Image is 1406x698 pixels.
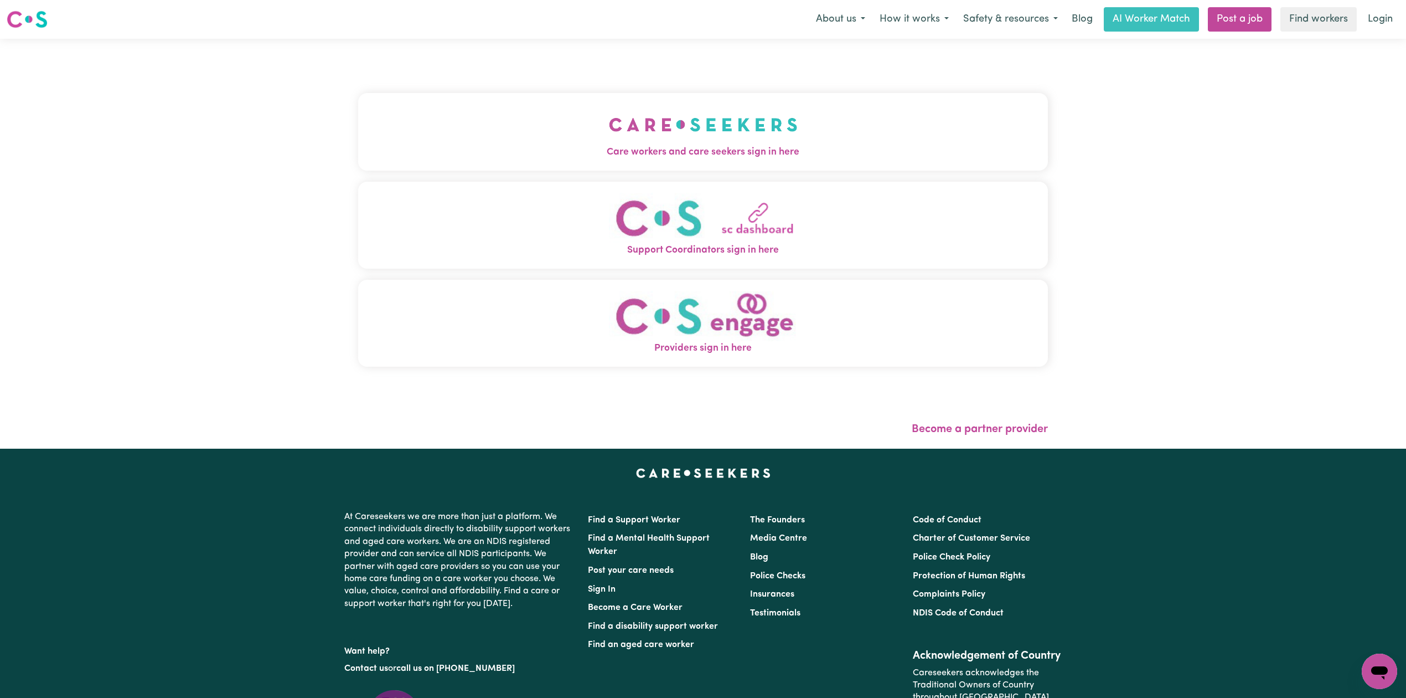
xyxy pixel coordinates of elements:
h2: Acknowledgement of Country [913,649,1062,663]
a: Login [1361,7,1399,32]
a: Find a Mental Health Support Worker [588,534,710,556]
a: Blog [1065,7,1099,32]
button: How it works [872,8,956,31]
p: Want help? [344,641,575,658]
a: The Founders [750,516,805,525]
a: Blog [750,553,768,562]
a: Find a Support Worker [588,516,680,525]
iframe: Button to launch messaging window [1362,654,1397,689]
a: Post a job [1208,7,1271,32]
a: Testimonials [750,609,800,618]
a: Media Centre [750,534,807,543]
a: Become a Care Worker [588,603,683,612]
p: At Careseekers we are more than just a platform. We connect individuals directly to disability su... [344,506,575,614]
a: Post your care needs [588,566,674,575]
a: Protection of Human Rights [913,572,1025,581]
a: AI Worker Match [1104,7,1199,32]
span: Providers sign in here [358,341,1048,356]
button: Support Coordinators sign in here [358,182,1048,269]
button: About us [809,8,872,31]
button: Providers sign in here [358,280,1048,367]
a: Find workers [1280,7,1357,32]
a: Find an aged care worker [588,640,694,649]
a: call us on [PHONE_NUMBER] [396,664,515,673]
button: Safety & resources [956,8,1065,31]
a: Careseekers home page [636,469,771,478]
a: Insurances [750,590,794,599]
p: or [344,658,575,679]
button: Care workers and care seekers sign in here [358,93,1048,171]
a: Police Checks [750,572,805,581]
a: Find a disability support worker [588,622,718,631]
a: Charter of Customer Service [913,534,1030,543]
a: NDIS Code of Conduct [913,609,1004,618]
span: Care workers and care seekers sign in here [358,145,1048,160]
span: Support Coordinators sign in here [358,243,1048,258]
a: Police Check Policy [913,553,990,562]
a: Code of Conduct [913,516,981,525]
a: Contact us [344,664,388,673]
a: Sign In [588,585,616,594]
a: Careseekers logo [7,7,48,32]
a: Become a partner provider [912,424,1048,435]
a: Complaints Policy [913,590,985,599]
img: Careseekers logo [7,9,48,29]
